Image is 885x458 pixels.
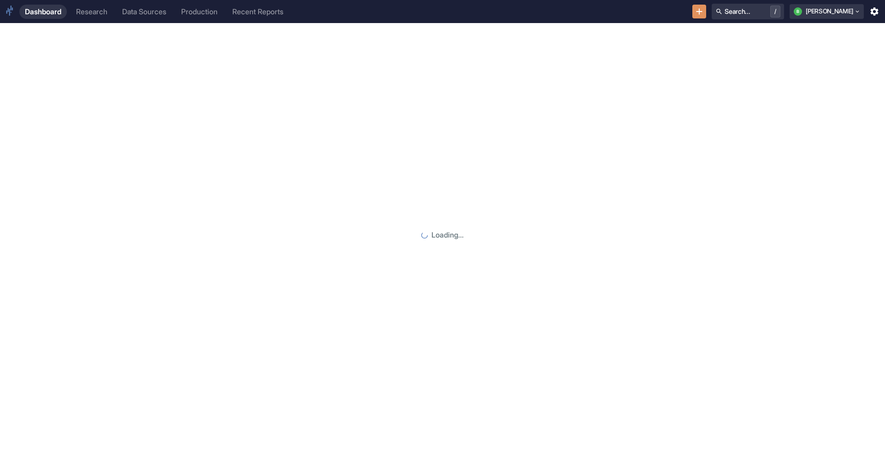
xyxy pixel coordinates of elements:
[790,4,864,19] button: b[PERSON_NAME]
[712,4,784,19] button: Search.../
[76,7,107,16] div: Research
[71,5,113,19] a: Research
[692,5,707,19] button: New Resource
[122,7,166,16] div: Data Sources
[232,7,283,16] div: Recent Reports
[19,5,67,19] a: Dashboard
[181,7,218,16] div: Production
[227,5,289,19] a: Recent Reports
[176,5,223,19] a: Production
[25,7,61,16] div: Dashboard
[117,5,172,19] a: Data Sources
[431,230,464,241] p: Loading...
[794,7,802,16] div: b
